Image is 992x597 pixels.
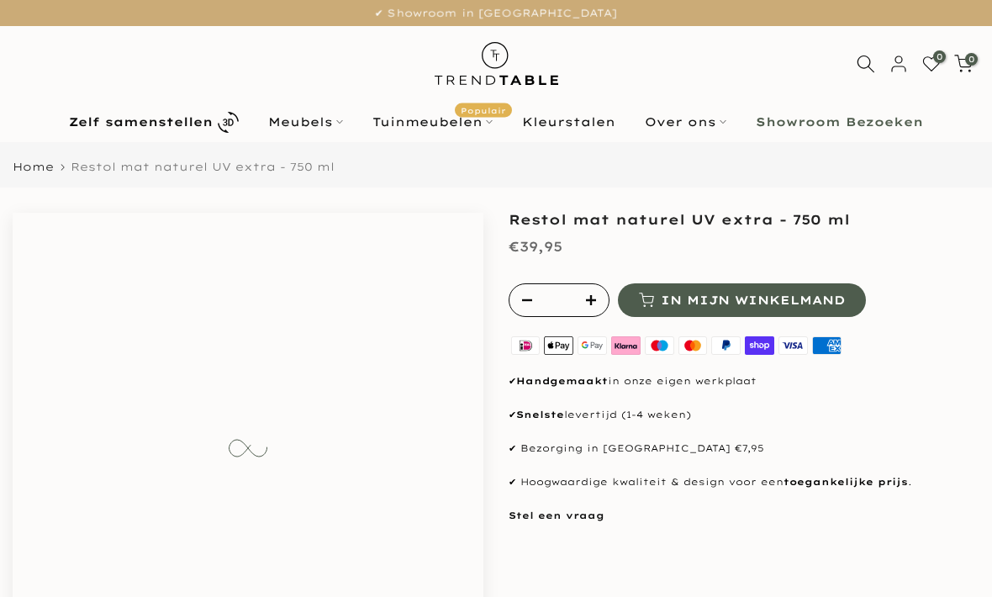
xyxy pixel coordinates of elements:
span: In mijn winkelmand [661,294,845,306]
img: paypal [710,334,743,357]
div: €39,95 [509,235,562,259]
a: Stel een vraag [509,510,604,521]
img: maestro [642,334,676,357]
img: ideal [509,334,542,357]
img: american express [810,334,843,357]
a: 0 [954,55,973,73]
button: In mijn winkelmand [618,283,866,317]
a: Kleurstalen [508,112,631,132]
img: apple pay [542,334,576,357]
img: visa [777,334,810,357]
strong: Handgemaakt [516,375,608,387]
a: Showroom Bezoeken [741,112,938,132]
strong: toegankelijke prijs [784,476,908,488]
img: master [676,334,710,357]
p: ✔ Hoogwaardige kwaliteit & design voor een . [509,474,979,491]
span: Populair [455,103,512,118]
b: Zelf samenstellen [69,116,213,128]
a: Home [13,161,54,172]
a: Meubels [254,112,358,132]
span: Restol mat naturel UV extra - 750 ml [71,160,335,173]
strong: Snelste [516,409,564,420]
a: 0 [922,55,941,73]
img: klarna [609,334,642,357]
img: shopify pay [743,334,777,357]
a: Over ons [631,112,741,132]
p: ✔ Bezorging in [GEOGRAPHIC_DATA] €7,95 [509,441,979,457]
p: ✔ levertijd (1-4 weken) [509,407,979,424]
a: Zelf samenstellen [55,108,254,137]
a: TuinmeubelenPopulair [358,112,508,132]
img: google pay [576,334,609,357]
span: 0 [965,53,978,66]
iframe: toggle-frame [2,511,86,595]
img: trend-table [423,26,570,101]
p: ✔ Showroom in [GEOGRAPHIC_DATA] [21,4,971,23]
h1: Restol mat naturel UV extra - 750 ml [509,213,979,226]
p: ✔ in onze eigen werkplaat [509,373,979,390]
b: Showroom Bezoeken [756,116,923,128]
span: 0 [933,50,946,63]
